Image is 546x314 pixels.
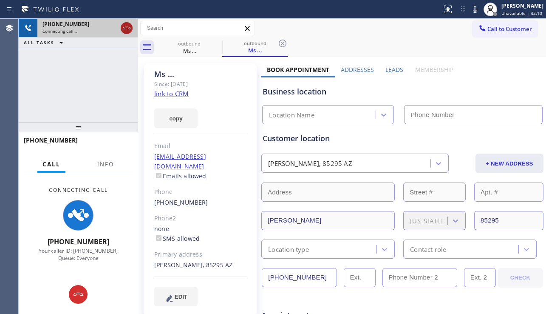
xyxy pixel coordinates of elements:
div: Business location [263,86,542,97]
input: Address [261,183,395,202]
button: Call to Customer [472,21,538,37]
button: CHECK [498,268,543,288]
div: Customer location [263,133,542,144]
button: copy [154,108,198,128]
input: City [261,211,395,230]
div: [PERSON_NAME] [501,2,543,9]
a: link to CRM [154,89,189,98]
span: Unavailable | 42:10 [501,10,542,16]
span: Connecting call… [42,28,77,34]
div: none [154,224,247,244]
label: Emails allowed [154,172,207,180]
input: Phone Number [404,105,543,124]
div: Phone [154,187,247,197]
button: EDIT [154,287,198,306]
button: Info [92,156,119,173]
div: Contact role [410,244,446,254]
div: Ms ... [154,69,247,79]
div: Ms ... [157,47,221,54]
label: Membership [415,66,453,74]
div: Phone2 [154,214,247,223]
input: Apt. # [474,183,543,202]
input: Ext. 2 [464,268,496,287]
span: [PHONE_NUMBER] [42,20,89,28]
button: Mute [469,3,481,15]
label: Leads [385,66,403,74]
label: Addresses [341,66,374,74]
button: ALL TASKS [19,37,71,48]
div: Ms ... [223,46,287,54]
span: Connecting Call [49,186,108,194]
div: outbound [157,40,221,47]
a: [EMAIL_ADDRESS][DOMAIN_NAME] [154,152,206,170]
label: Book Appointment [267,66,329,74]
span: Call [42,160,60,168]
span: Info [97,160,114,168]
div: Ms ... [223,38,287,56]
span: Your caller ID: [PHONE_NUMBER] Queue: Everyone [39,247,118,262]
button: Hang up [69,285,88,304]
span: Call to Customer [487,25,532,33]
div: Location type [268,244,309,254]
input: SMS allowed [156,235,161,241]
div: [PERSON_NAME], 85295 AZ [268,159,352,168]
div: Email [154,141,247,151]
input: Emails allowed [156,173,161,178]
div: Ms ... [157,38,221,57]
span: [PHONE_NUMBER] [24,136,78,144]
div: Since: [DATE] [154,79,247,89]
span: [PHONE_NUMBER] [48,237,109,246]
input: Street # [403,183,466,202]
label: SMS allowed [154,234,200,243]
span: ALL TASKS [24,40,54,46]
button: Call [37,156,65,173]
a: [PHONE_NUMBER] [154,198,208,206]
button: + NEW ADDRESS [475,154,543,173]
div: Location Name [269,110,314,120]
input: Search [141,21,255,35]
div: outbound [223,40,287,46]
div: Primary address [154,250,247,260]
input: Ext. [344,268,376,287]
input: Phone Number 2 [382,268,457,287]
span: EDIT [175,294,187,300]
input: Phone Number [262,268,337,287]
div: [PERSON_NAME], 85295 AZ [154,260,247,270]
input: ZIP [474,211,543,230]
button: Hang up [121,22,133,34]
